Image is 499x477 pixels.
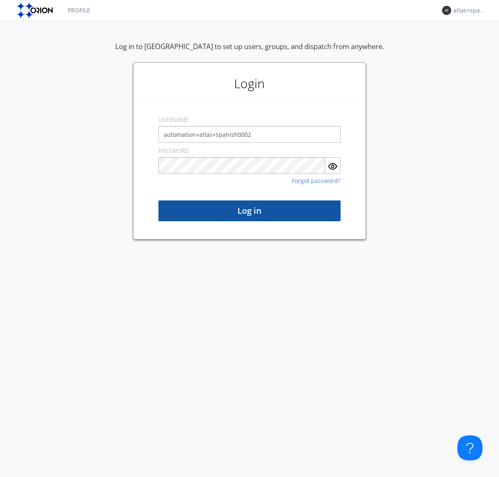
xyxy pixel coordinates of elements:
iframe: Toggle Customer Support [457,435,482,460]
img: eye.svg [328,161,338,171]
img: orion-labs-logo.svg [17,2,55,19]
div: Log in to [GEOGRAPHIC_DATA] to set up users, groups, and dispatch from anywhere. [115,42,384,62]
h1: Login [138,67,361,100]
div: atlas+spanish0002 [453,6,484,15]
img: 373638.png [442,6,451,15]
label: PASSWORD [158,147,189,155]
button: Log in [158,200,341,221]
label: USERNAME [158,116,188,124]
a: Forgot password? [292,178,341,184]
button: Show Password [325,157,341,174]
input: Password [158,157,325,174]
